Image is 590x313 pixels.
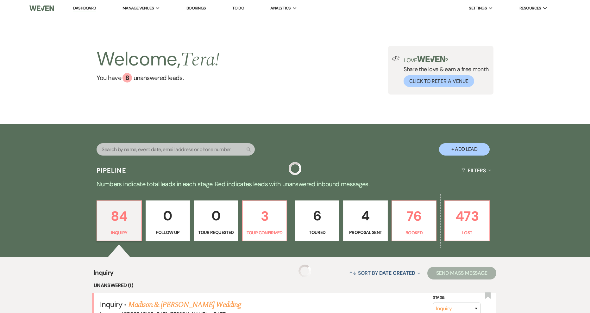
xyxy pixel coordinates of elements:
[97,73,219,83] a: You have 8 unanswered leads.
[122,73,132,83] div: 8
[122,5,154,11] span: Manage Venues
[298,265,311,277] img: loading spinner
[232,5,244,11] a: To Do
[396,229,432,236] p: Booked
[469,5,487,11] span: Settings
[459,162,493,179] button: Filters
[404,56,490,63] p: Love ?
[29,2,53,15] img: Weven Logo
[97,200,141,242] a: 84Inquiry
[444,200,489,242] a: 473Lost
[194,200,238,242] a: 0Tour Requested
[396,206,432,227] p: 76
[299,205,335,226] p: 6
[128,299,241,310] a: Madison & [PERSON_NAME] Wedding
[404,75,474,87] button: Click to Refer a Venue
[519,5,541,11] span: Resources
[295,200,339,242] a: 6Toured
[347,265,423,281] button: Sort By Date Created
[289,162,301,175] img: loading spinner
[379,270,415,276] span: Date Created
[439,143,490,156] button: + Add Lead
[67,179,523,189] p: Numbers indicate total leads in each stage. Red indicates leads with unanswered inbound messages.
[247,229,283,236] p: Tour Confirmed
[186,5,206,11] a: Bookings
[270,5,291,11] span: Analytics
[347,229,383,236] p: Proposal Sent
[101,229,137,236] p: Inquiry
[392,200,436,242] a: 76Booked
[449,229,485,236] p: Lost
[417,56,445,62] img: weven-logo-green.svg
[94,268,114,281] span: Inquiry
[198,205,234,226] p: 0
[349,270,357,276] span: ↑↓
[150,229,186,236] p: Follow Up
[97,143,255,156] input: Search by name, event date, email address or phone number
[347,205,383,226] p: 4
[94,281,496,290] li: Unanswered (1)
[97,46,219,73] h2: Welcome,
[392,56,400,61] img: loud-speaker-illustration.svg
[343,200,387,242] a: 4Proposal Sent
[100,299,122,309] span: Inquiry
[427,267,496,279] button: Send Mass Message
[400,56,490,87] div: Share the love & earn a free month.
[101,206,137,227] p: 84
[449,206,485,227] p: 473
[242,200,287,242] a: 3Tour Confirmed
[150,205,186,226] p: 0
[299,229,335,236] p: Toured
[146,200,190,242] a: 0Follow Up
[73,5,96,11] a: Dashboard
[198,229,234,236] p: Tour Requested
[247,206,283,227] p: 3
[97,166,126,175] h3: Pipeline
[433,294,480,301] label: Stage:
[180,45,219,74] span: Tera !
